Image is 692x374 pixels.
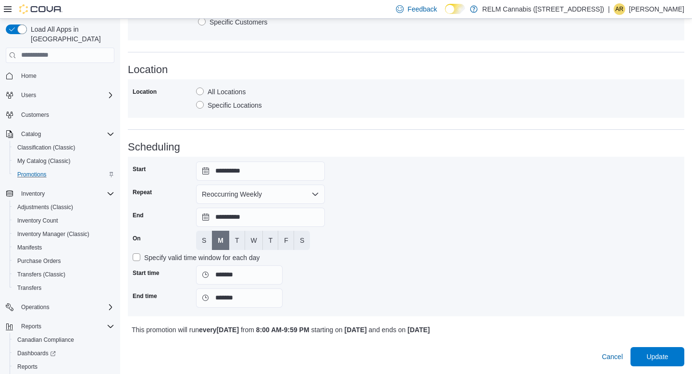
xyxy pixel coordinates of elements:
[202,236,206,245] span: S
[602,352,623,362] span: Cancel
[13,361,114,373] span: Reports
[133,88,157,96] label: Location
[598,347,627,366] button: Cancel
[245,231,263,250] button: W
[13,215,114,226] span: Inventory Count
[17,301,114,313] span: Operations
[10,254,118,268] button: Purchase Orders
[256,326,309,334] b: 8:00 AM - 9:59 PM
[10,141,118,154] button: Classification (Classic)
[284,236,288,245] span: F
[2,69,118,83] button: Home
[17,301,53,313] button: Operations
[21,111,49,119] span: Customers
[2,88,118,102] button: Users
[229,231,245,250] button: T
[13,348,60,359] a: Dashboards
[17,109,53,121] a: Customers
[196,162,325,181] input: Press the down key to open a popover containing a calendar.
[133,292,157,300] label: End time
[196,100,262,111] label: Specific Locations
[196,86,246,98] label: All Locations
[17,257,61,265] span: Purchase Orders
[17,217,58,224] span: Inventory Count
[21,130,41,138] span: Catalog
[10,347,118,360] a: Dashboards
[133,165,146,173] label: Start
[17,70,40,82] a: Home
[128,64,684,75] h3: Location
[17,244,42,251] span: Manifests
[17,128,45,140] button: Catalog
[17,230,89,238] span: Inventory Manager (Classic)
[21,323,41,330] span: Reports
[17,336,74,344] span: Canadian Compliance
[17,144,75,151] span: Classification (Classic)
[17,188,49,199] button: Inventory
[13,361,41,373] a: Reports
[13,169,114,180] span: Promotions
[10,241,118,254] button: Manifests
[132,324,544,336] p: This promotion will run from starting on and ends on
[630,347,684,366] button: Update
[646,352,668,362] span: Update
[17,70,114,82] span: Home
[13,228,93,240] a: Inventory Manager (Classic)
[2,187,118,200] button: Inventory
[2,127,118,141] button: Catalog
[13,228,114,240] span: Inventory Manager (Classic)
[198,16,268,28] label: Specific Customers
[13,155,114,167] span: My Catalog (Classic)
[196,185,325,204] button: Reoccurring Weekly
[13,201,77,213] a: Adjustments (Classic)
[27,25,114,44] span: Load All Apps in [GEOGRAPHIC_DATA]
[251,236,257,245] span: W
[13,282,45,294] a: Transfers
[13,334,78,346] a: Canadian Compliance
[10,227,118,241] button: Inventory Manager (Classic)
[10,268,118,281] button: Transfers (Classic)
[17,157,71,165] span: My Catalog (Classic)
[445,4,465,14] input: Dark Mode
[196,208,325,227] input: Press the down key to open a popover containing a calendar.
[13,242,46,253] a: Manifests
[614,3,625,15] div: Alysha Robinson
[269,236,273,245] span: T
[13,348,114,359] span: Dashboards
[17,128,114,140] span: Catalog
[133,252,259,263] label: Specify valid time window for each day
[17,321,45,332] button: Reports
[608,3,610,15] p: |
[2,320,118,333] button: Reports
[17,363,37,371] span: Reports
[17,109,114,121] span: Customers
[10,200,118,214] button: Adjustments (Classic)
[17,349,56,357] span: Dashboards
[17,89,40,101] button: Users
[408,326,430,334] b: [DATE]
[133,235,141,242] label: On
[17,271,65,278] span: Transfers (Classic)
[345,326,367,334] b: [DATE]
[212,231,229,250] button: M
[13,282,114,294] span: Transfers
[19,4,62,14] img: Cova
[10,333,118,347] button: Canadian Compliance
[13,142,114,153] span: Classification (Classic)
[133,269,159,277] label: Start time
[13,255,65,267] a: Purchase Orders
[13,155,74,167] a: My Catalog (Classic)
[629,3,684,15] p: [PERSON_NAME]
[17,321,114,332] span: Reports
[2,300,118,314] button: Operations
[128,141,684,153] h3: Scheduling
[408,4,437,14] span: Feedback
[13,269,69,280] a: Transfers (Classic)
[21,190,45,198] span: Inventory
[263,231,279,250] button: T
[294,231,310,250] button: S
[21,303,49,311] span: Operations
[10,168,118,181] button: Promotions
[13,269,114,280] span: Transfers (Classic)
